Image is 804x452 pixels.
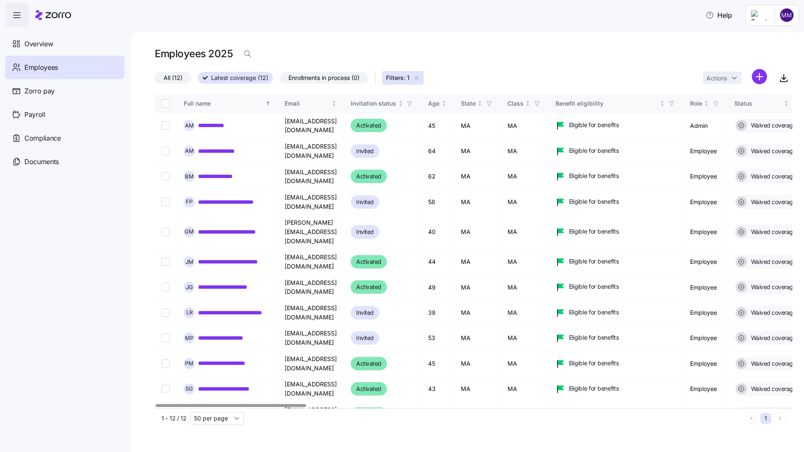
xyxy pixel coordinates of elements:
[356,171,381,181] span: Activated
[421,138,454,164] td: 64
[331,101,337,106] div: Not sorted
[461,99,476,108] div: State
[24,86,55,96] span: Zorro pay
[185,259,193,265] span: J M
[356,257,381,267] span: Activated
[549,94,683,113] th: Benefit eligibilityNot sorted
[501,164,549,189] td: MA
[421,402,454,427] td: 49
[683,300,727,325] td: Employee
[748,147,796,155] span: Waived coverage
[382,71,423,85] button: Filters: 1
[454,189,501,215] td: MA
[569,282,619,291] span: Eligible for benefits
[278,113,344,138] td: [EMAIL_ADDRESS][DOMAIN_NAME]
[24,109,45,120] span: Payroll
[356,333,374,343] span: Invited
[161,414,187,423] span: 1 - 12 / 12
[356,120,381,130] span: Activated
[746,413,757,424] button: Previous page
[421,300,454,325] td: 38
[184,99,264,108] div: Full name
[454,164,501,189] td: MA
[454,376,501,401] td: MA
[186,284,193,290] span: J G
[501,138,549,164] td: MA
[5,126,124,150] a: Compliance
[24,62,58,73] span: Employees
[748,198,796,206] span: Waived coverage
[356,197,374,207] span: Invited
[356,308,374,318] span: Invited
[748,228,796,236] span: Waived coverage
[569,257,619,266] span: Eligible for benefits
[703,72,742,84] button: Actions
[748,385,796,393] span: Waived coverage
[5,103,124,126] a: Payroll
[421,249,454,274] td: 44
[161,334,170,342] input: Select record 9
[760,413,771,424] button: 1
[706,10,732,20] span: Help
[24,157,59,167] span: Documents
[285,99,330,108] div: Email
[751,10,768,20] img: Employer logo
[508,99,524,108] div: Class
[501,376,549,401] td: MA
[501,325,549,351] td: MA
[24,39,53,49] span: Overview
[690,99,702,108] div: Role
[278,94,344,113] th: EmailNot sorted
[703,101,709,106] div: Not sorted
[501,113,549,138] td: MA
[454,275,501,300] td: MA
[501,189,549,215] td: MA
[161,198,170,206] input: Select record 4
[356,146,374,156] span: Invited
[155,47,233,60] h1: Employees 2025
[185,361,193,366] span: P M
[569,172,619,180] span: Eligible for benefits
[278,138,344,164] td: [EMAIL_ADDRESS][DOMAIN_NAME]
[356,282,381,292] span: Activated
[161,283,170,291] input: Select record 7
[161,385,170,393] input: Select record 11
[288,72,360,83] span: Enrollments in process (0)
[421,275,454,300] td: 49
[356,227,374,237] span: Invited
[569,308,619,316] span: Eligible for benefits
[555,99,658,108] div: Benefit eligibility
[748,172,796,181] span: Waived coverage
[186,310,193,315] span: L R
[185,335,193,341] span: M P
[525,101,531,106] div: Not sorted
[683,94,727,113] th: RoleNot sorted
[501,94,549,113] th: ClassNot sorted
[161,359,170,368] input: Select record 10
[569,359,619,367] span: Eligible for benefits
[454,249,501,274] td: MA
[164,72,182,83] span: All (12)
[185,123,194,128] span: A M
[683,164,727,189] td: Employee
[161,308,170,317] input: Select record 8
[351,99,396,108] div: Invitation status
[421,215,454,249] td: 40
[5,150,124,173] a: Documents
[344,94,421,113] th: Invitation statusNot sorted
[185,148,194,154] span: A M
[569,227,619,236] span: Eligible for benefits
[5,79,124,103] a: Zorro pay
[185,386,193,391] span: S G
[185,229,194,234] span: G M
[501,215,549,249] td: MA
[501,402,549,427] td: MA
[683,138,727,164] td: Employee
[501,275,549,300] td: MA
[398,101,404,106] div: Not sorted
[278,164,344,189] td: [EMAIL_ADDRESS][DOMAIN_NAME]
[683,249,727,274] td: Employee
[748,258,796,266] span: Waived coverage
[748,359,796,368] span: Waived coverage
[421,94,454,113] th: AgeNot sorted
